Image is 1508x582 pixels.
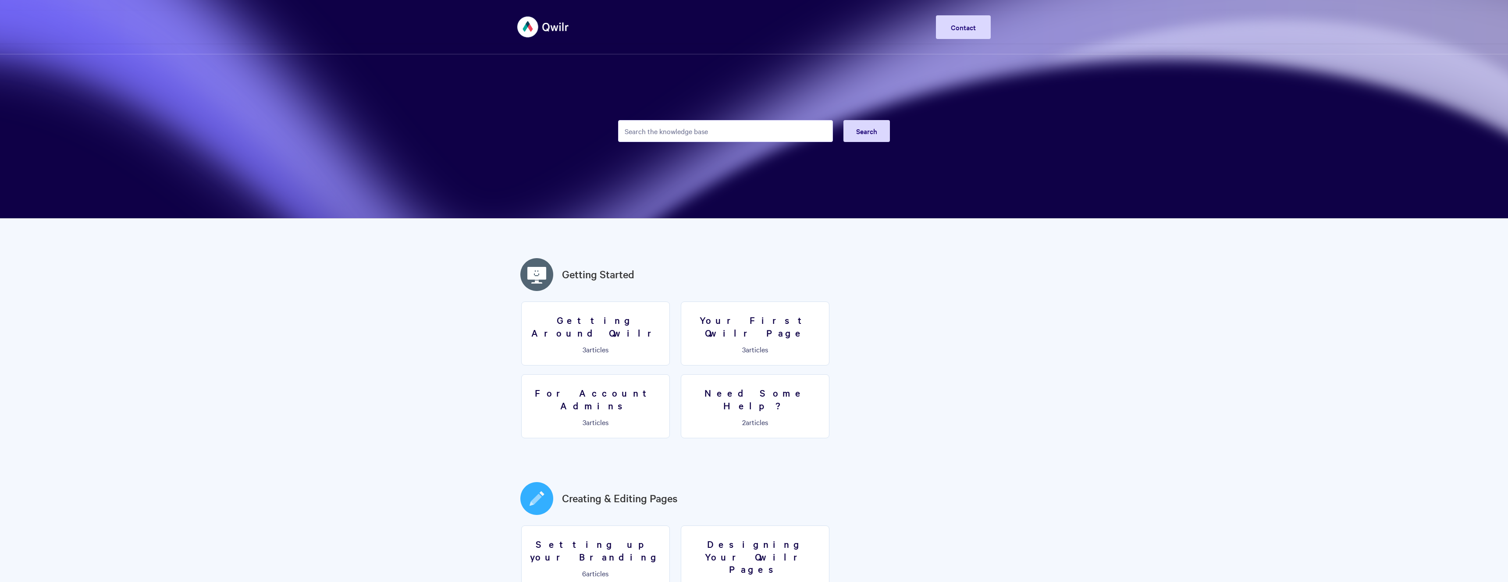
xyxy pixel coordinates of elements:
p: articles [527,418,664,426]
p: articles [527,569,664,577]
span: 6 [582,568,586,578]
input: Search the knowledge base [618,120,833,142]
p: articles [686,345,824,353]
span: 2 [742,417,746,427]
h3: Need Some Help? [686,387,824,412]
span: 3 [583,417,586,427]
a: Creating & Editing Pages [562,490,678,506]
a: Getting Started [562,266,634,282]
a: Need Some Help? 2articles [681,374,829,438]
h3: Getting Around Qwilr [527,314,664,339]
img: Qwilr Help Center [517,11,569,43]
a: For Account Admins 3articles [521,374,670,438]
span: 3 [742,344,746,354]
p: articles [686,418,824,426]
span: Search [856,126,877,136]
h3: Designing Your Qwilr Pages [686,538,824,575]
p: articles [527,345,664,353]
a: Getting Around Qwilr 3articles [521,302,670,366]
a: Your First Qwilr Page 3articles [681,302,829,366]
h3: Your First Qwilr Page [686,314,824,339]
h3: For Account Admins [527,387,664,412]
a: Contact [936,15,991,39]
span: 3 [583,344,586,354]
button: Search [843,120,890,142]
h3: Setting up your Branding [527,538,664,563]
